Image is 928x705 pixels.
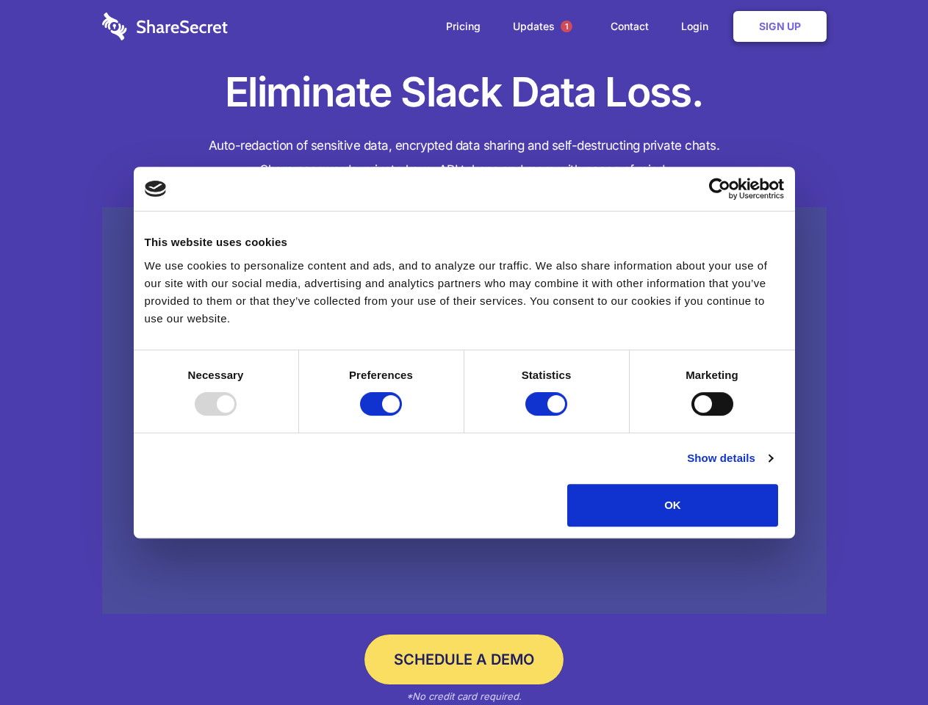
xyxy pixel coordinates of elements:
a: Pricing [431,4,495,49]
button: OK [567,484,778,527]
div: We use cookies to personalize content and ads, and to analyze our traffic. We also share informat... [145,257,784,328]
h1: Eliminate Slack Data Loss. [102,66,827,119]
a: Sign Up [733,11,827,42]
img: logo [145,181,167,197]
a: Contact [596,4,663,49]
div: This website uses cookies [145,234,784,251]
span: 1 [561,21,572,32]
h4: Auto-redaction of sensitive data, encrypted data sharing and self-destructing private chats. Shar... [102,134,827,182]
a: Usercentrics Cookiebot - opens in a new window [655,178,784,200]
em: *No credit card required. [406,690,522,702]
strong: Marketing [686,369,738,381]
a: Show details [687,449,772,467]
strong: Statistics [522,369,572,381]
a: Wistia video thumbnail [102,207,827,615]
img: logo-wordmark-white-trans-d4663122ce5f474addd5e946df7df03e33cb6a1c49d2221995e7729f52c070b2.svg [102,12,228,40]
strong: Necessary [188,369,244,381]
a: Login [666,4,730,49]
strong: Preferences [349,369,413,381]
a: Schedule a Demo [364,634,564,684]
